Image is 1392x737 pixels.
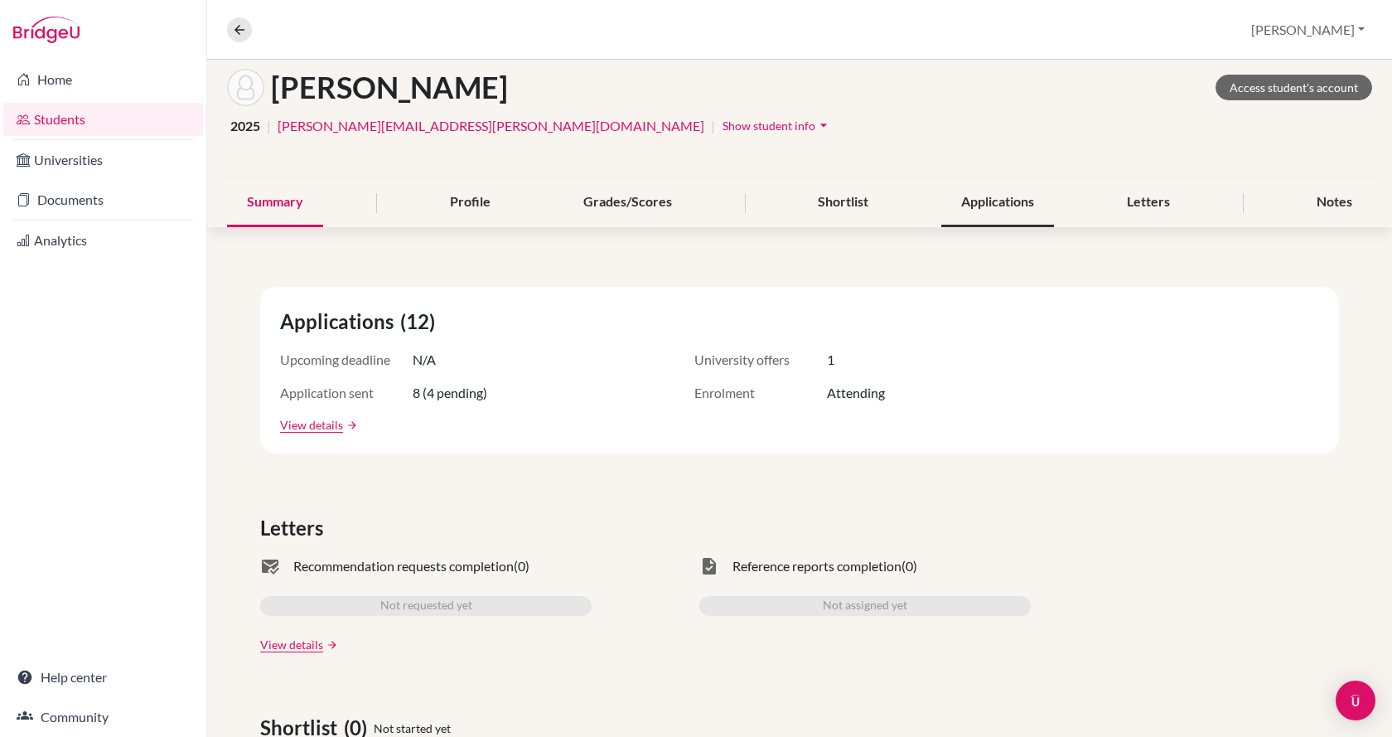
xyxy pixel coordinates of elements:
span: task [699,556,719,576]
span: N/A [413,350,436,370]
div: Grades/Scores [563,178,692,227]
div: Profile [430,178,510,227]
span: (12) [400,307,442,337]
span: Not requested yet [380,596,472,616]
div: Summary [227,178,323,227]
a: Home [3,63,203,96]
a: Community [3,701,203,734]
img: Bridge-U [13,17,80,43]
span: Not started yet [374,720,451,737]
a: [PERSON_NAME][EMAIL_ADDRESS][PERSON_NAME][DOMAIN_NAME] [278,116,704,136]
a: Students [3,103,203,136]
img: Laura Szálka's avatar [227,69,264,106]
span: | [267,116,271,136]
span: mark_email_read [260,556,280,576]
div: Shortlist [798,178,888,227]
button: Show student infoarrow_drop_down [722,113,833,138]
span: Recommendation requests completion [293,556,514,576]
span: 2025 [230,116,260,136]
a: Help center [3,661,203,694]
span: (0) [901,556,917,576]
div: Applications [941,178,1054,227]
div: Letters [1107,178,1190,227]
div: Open Intercom Messenger [1336,681,1375,720]
span: Reference reports completion [732,556,901,576]
div: Notes [1297,178,1372,227]
a: Universities [3,143,203,177]
a: Access student's account [1216,75,1372,100]
a: arrow_forward [323,639,338,651]
i: arrow_drop_down [815,117,832,133]
span: Enrolment [694,383,827,403]
a: Analytics [3,224,203,257]
span: Show student info [723,119,815,133]
a: View details [280,416,343,434]
a: View details [260,636,323,653]
span: Upcoming deadline [280,350,413,370]
span: Application sent [280,383,413,403]
a: arrow_forward [343,419,358,431]
span: 8 (4 pending) [413,383,487,403]
span: Not assigned yet [823,596,907,616]
span: University offers [694,350,827,370]
span: 1 [827,350,834,370]
h1: [PERSON_NAME] [271,70,508,105]
button: [PERSON_NAME] [1244,14,1372,46]
a: Documents [3,183,203,216]
span: | [711,116,715,136]
span: Applications [280,307,400,337]
span: Letters [260,513,330,543]
span: Attending [827,383,885,403]
span: (0) [514,556,529,576]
